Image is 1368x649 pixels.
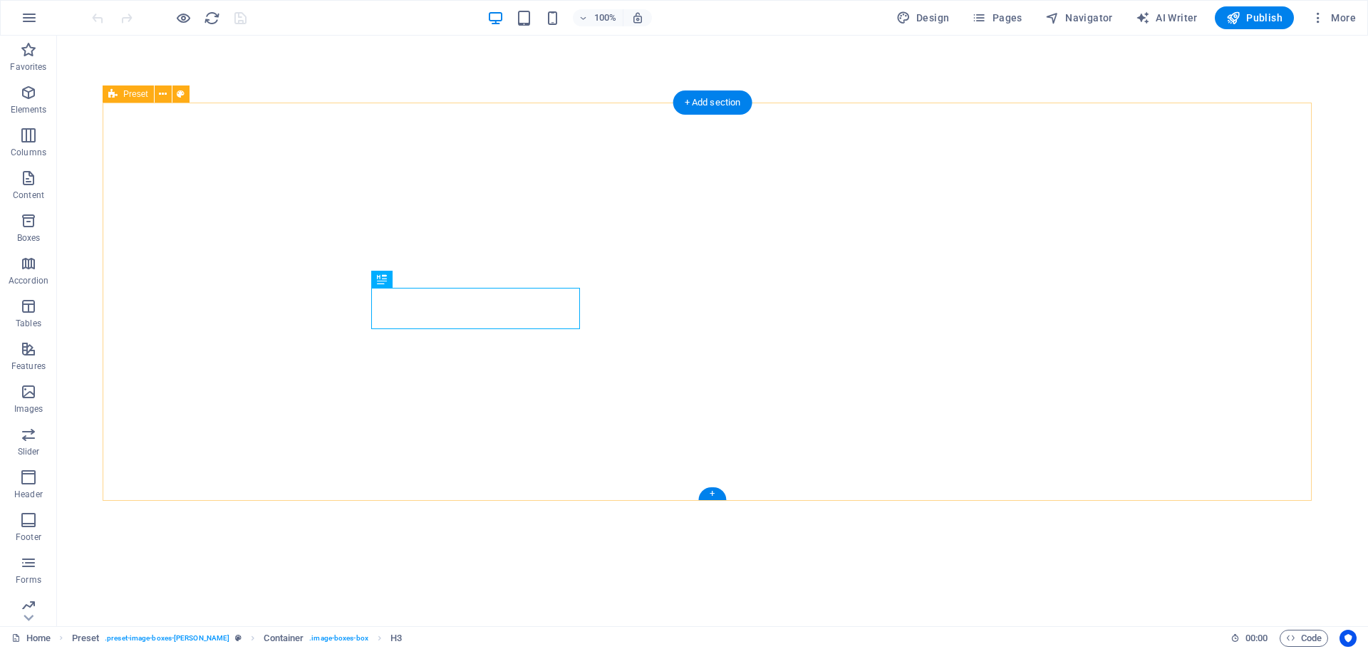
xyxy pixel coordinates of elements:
p: Elements [11,104,47,115]
button: Navigator [1040,6,1119,29]
button: Code [1280,630,1328,647]
p: Accordion [9,275,48,286]
span: AI Writer [1136,11,1198,25]
div: + Add section [673,90,752,115]
a: Click to cancel selection. Double-click to open Pages [11,630,51,647]
span: Navigator [1045,11,1113,25]
button: Click here to leave preview mode and continue editing [175,9,192,26]
p: Slider [18,446,40,457]
p: Images [14,403,43,415]
button: Design [891,6,955,29]
p: Forms [16,574,41,586]
p: Favorites [10,61,46,73]
span: Click to select. Double-click to edit [390,630,402,647]
button: More [1305,6,1362,29]
button: 100% [573,9,623,26]
button: reload [203,9,220,26]
p: Features [11,360,46,372]
button: AI Writer [1130,6,1203,29]
nav: breadcrumb [72,630,403,647]
span: 00 00 [1245,630,1268,647]
span: Design [896,11,950,25]
button: Pages [966,6,1027,29]
span: Code [1286,630,1322,647]
p: Header [14,489,43,500]
p: Boxes [17,232,41,244]
span: Publish [1226,11,1282,25]
i: On resize automatically adjust zoom level to fit chosen device. [631,11,644,24]
span: . image-boxes-box [309,630,368,647]
i: This element is a customizable preset [235,634,242,642]
span: Pages [972,11,1022,25]
span: Click to select. Double-click to edit [264,630,304,647]
p: Footer [16,531,41,543]
button: Usercentrics [1339,630,1357,647]
p: Content [13,189,44,201]
button: Publish [1215,6,1294,29]
div: Design (Ctrl+Alt+Y) [891,6,955,29]
p: Tables [16,318,41,329]
p: Columns [11,147,46,158]
span: . preset-image-boxes-[PERSON_NAME] [105,630,229,647]
span: Preset [123,90,148,98]
span: : [1255,633,1258,643]
div: + [698,487,726,500]
span: Click to select. Double-click to edit [72,630,100,647]
h6: 100% [594,9,617,26]
span: More [1311,11,1356,25]
i: Reload page [204,10,220,26]
h6: Session time [1230,630,1268,647]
